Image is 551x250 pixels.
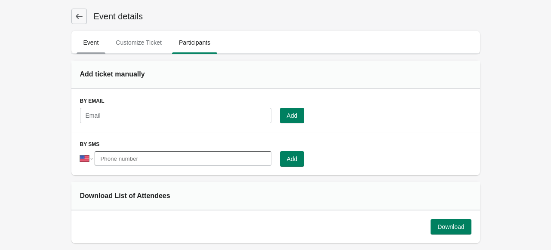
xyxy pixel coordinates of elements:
[280,151,305,167] button: Add
[437,223,464,230] span: Download
[109,35,169,50] span: Customize Ticket
[172,35,217,50] span: Participants
[80,141,471,148] h3: By SMS
[80,69,197,79] div: Add ticket manually
[280,108,305,123] button: Add
[95,151,271,166] input: Phone number
[431,219,471,235] button: Download
[287,155,298,162] span: Add
[287,112,298,119] span: Add
[77,35,106,50] span: Event
[80,98,471,104] h3: By Email
[87,10,143,22] h1: Event details
[80,108,271,123] input: Email
[80,191,197,201] div: Download List of Attendees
